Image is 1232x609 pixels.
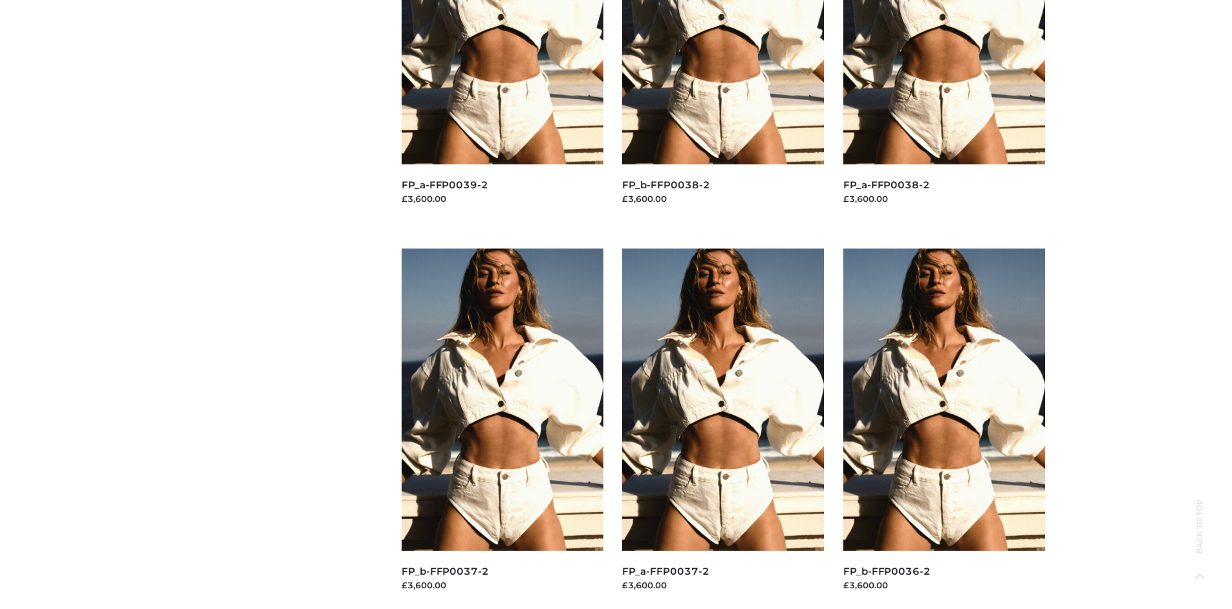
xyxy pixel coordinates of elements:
span: Back to top [1183,522,1216,554]
a: FP_b-FFP0036-2 [843,565,931,577]
div: £3,600.00 [622,579,824,592]
a: FP_b-FFP0038-2 [622,179,709,191]
div: £3,600.00 [402,192,603,205]
div: £3,600.00 [402,579,603,592]
div: £3,600.00 [843,579,1045,592]
a: FP_b-FFP0037-2 [402,565,489,577]
a: FP_a-FFP0039-2 [402,179,488,191]
div: £3,600.00 [622,192,824,205]
a: FP_a-FFP0037-2 [622,565,709,577]
a: FP_a-FFP0038-2 [843,179,930,191]
div: £3,600.00 [843,192,1045,205]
